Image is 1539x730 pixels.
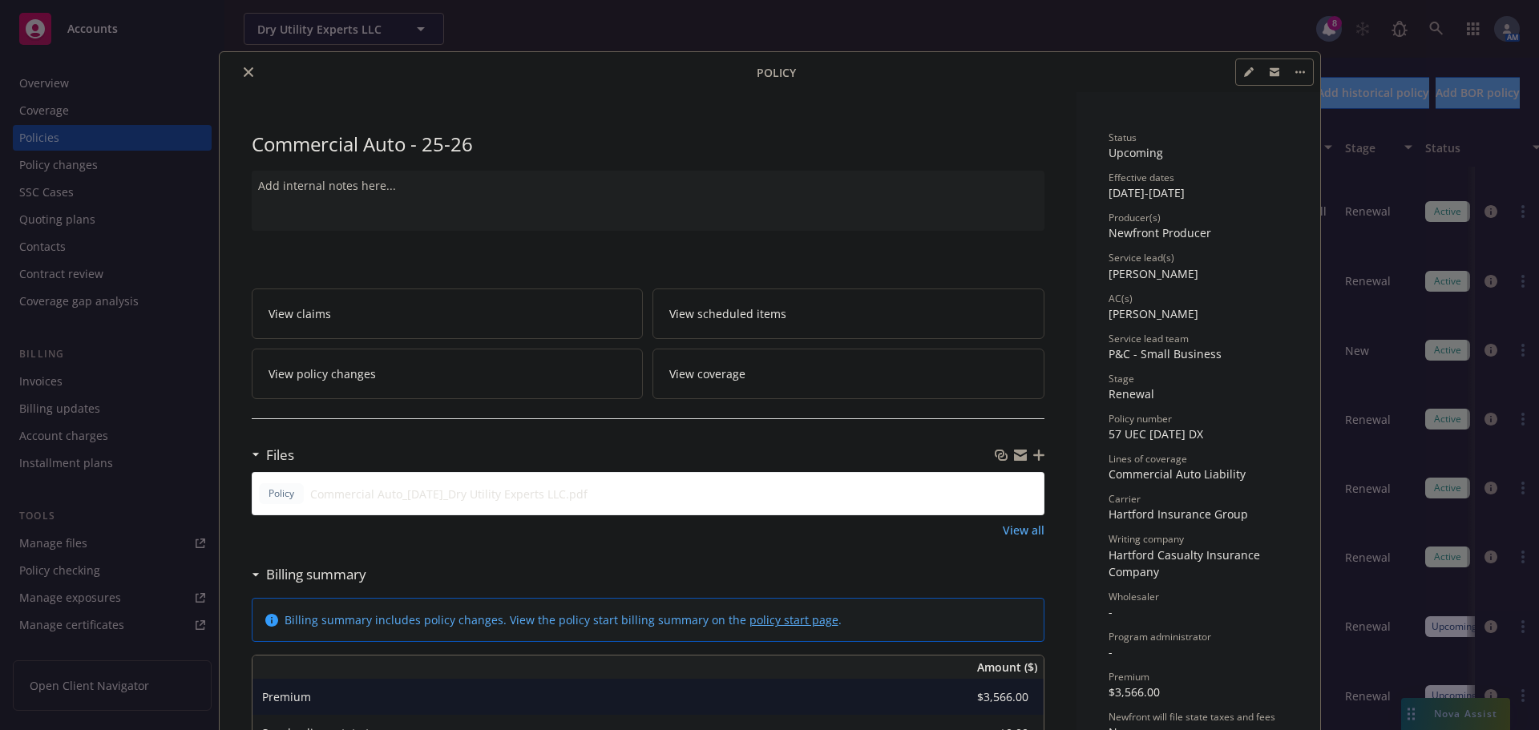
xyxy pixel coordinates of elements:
[997,486,1010,502] button: download file
[669,305,786,322] span: View scheduled items
[1109,346,1222,361] span: P&C - Small Business
[266,445,294,466] h3: Files
[749,612,838,627] a: policy start page
[1109,386,1154,401] span: Renewal
[1109,211,1161,224] span: Producer(s)
[1109,506,1248,522] span: Hartford Insurance Group
[1109,426,1203,442] span: 57 UEC [DATE] DX
[266,564,366,585] h3: Billing summary
[285,611,842,628] div: Billing summary includes policy changes. View the policy start billing summary on the .
[1109,225,1211,240] span: Newfront Producer
[269,365,376,382] span: View policy changes
[652,288,1044,339] a: View scheduled items
[1109,670,1149,684] span: Premium
[1023,486,1037,502] button: preview file
[1109,131,1137,144] span: Status
[1109,332,1189,345] span: Service lead team
[1109,590,1159,603] span: Wholesaler
[265,486,297,501] span: Policy
[252,445,294,466] div: Files
[1109,266,1198,281] span: [PERSON_NAME]
[1109,547,1263,579] span: Hartford Casualty Insurance Company
[1109,306,1198,321] span: [PERSON_NAME]
[1109,452,1187,466] span: Lines of coverage
[1109,171,1174,184] span: Effective dates
[669,365,745,382] span: View coverage
[239,63,258,82] button: close
[310,486,588,502] span: Commercial Auto_[DATE]_Dry Utility Experts LLC.pdf
[1109,644,1113,659] span: -
[252,131,1044,158] div: Commercial Auto - 25-26
[977,659,1037,676] span: Amount ($)
[1109,171,1288,201] div: [DATE] - [DATE]
[1109,145,1163,160] span: Upcoming
[757,64,796,81] span: Policy
[1109,604,1113,619] span: -
[1003,522,1044,538] a: View all
[252,564,366,585] div: Billing summary
[1109,684,1160,700] span: $3,566.00
[252,349,644,399] a: View policy changes
[252,288,644,339] a: View claims
[1109,466,1288,482] div: Commercial Auto Liability
[1109,710,1275,724] span: Newfront will file state taxes and fees
[258,177,1038,194] div: Add internal notes here...
[1109,492,1141,506] span: Carrier
[1109,532,1184,546] span: Writing company
[269,305,331,322] span: View claims
[1109,372,1134,385] span: Stage
[1109,630,1211,643] span: Program administrator
[1109,292,1133,305] span: AC(s)
[934,685,1038,709] input: 0.00
[1109,251,1174,264] span: Service lead(s)
[1109,412,1172,425] span: Policy number
[262,689,311,704] span: Premium
[652,349,1044,399] a: View coverage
